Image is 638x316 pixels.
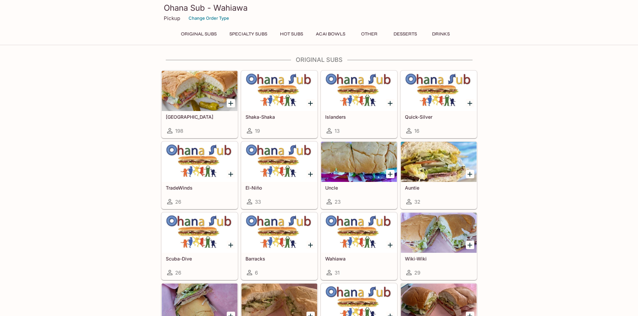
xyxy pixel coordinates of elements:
[386,99,395,107] button: Add Islanders
[321,142,397,182] div: Uncle
[241,142,317,182] div: El-Niño
[401,71,477,111] div: Quick-Silver
[241,212,317,280] a: Barracks6
[354,29,384,39] button: Other
[426,29,456,39] button: Drinks
[335,199,341,205] span: 23
[325,114,393,120] h5: Islanders
[312,29,349,39] button: Acai Bowls
[161,56,477,64] h4: Original Subs
[401,142,477,182] div: Auntie
[164,3,475,13] h3: Ohana Sub - Wahiawa
[321,71,397,138] a: Islanders13
[164,15,180,21] p: Pickup
[227,99,235,107] button: Add Italinano
[335,270,340,276] span: 31
[175,270,181,276] span: 26
[390,29,421,39] button: Desserts
[325,256,393,261] h5: Wahiawa
[321,71,397,111] div: Islanders
[241,141,317,209] a: El-Niño33
[466,99,474,107] button: Add Quick-Silver
[161,71,238,138] a: [GEOGRAPHIC_DATA]198
[306,241,315,249] button: Add Barracks
[175,128,183,134] span: 198
[166,114,233,120] h5: [GEOGRAPHIC_DATA]
[241,71,317,111] div: Shaka-Shaka
[245,114,313,120] h5: Shaka-Shaka
[386,241,395,249] button: Add Wahiawa
[401,71,477,138] a: Quick-Silver16
[227,241,235,249] button: Add Scuba-Dive
[162,142,237,182] div: TradeWinds
[241,213,317,253] div: Barracks
[166,256,233,261] h5: Scuba-Dive
[466,170,474,178] button: Add Auntie
[401,212,477,280] a: Wiki-Wiki29
[405,114,473,120] h5: Quick-Silver
[241,71,317,138] a: Shaka-Shaka19
[321,212,397,280] a: Wahiawa31
[186,13,232,23] button: Change Order Type
[321,213,397,253] div: Wahiawa
[401,141,477,209] a: Auntie32
[325,185,393,191] h5: Uncle
[321,141,397,209] a: Uncle23
[227,170,235,178] button: Add TradeWinds
[255,199,261,205] span: 33
[161,212,238,280] a: Scuba-Dive26
[466,241,474,249] button: Add Wiki-Wiki
[306,99,315,107] button: Add Shaka-Shaka
[162,71,237,111] div: Italinano
[255,128,260,134] span: 19
[306,170,315,178] button: Add El-Niño
[414,270,420,276] span: 29
[162,213,237,253] div: Scuba-Dive
[401,213,477,253] div: Wiki-Wiki
[177,29,220,39] button: Original Subs
[276,29,307,39] button: Hot Subs
[161,141,238,209] a: TradeWinds26
[414,128,419,134] span: 16
[405,185,473,191] h5: Auntie
[255,270,258,276] span: 6
[386,170,395,178] button: Add Uncle
[414,199,420,205] span: 32
[245,185,313,191] h5: El-Niño
[226,29,271,39] button: Specialty Subs
[405,256,473,261] h5: Wiki-Wiki
[175,199,181,205] span: 26
[166,185,233,191] h5: TradeWinds
[245,256,313,261] h5: Barracks
[335,128,340,134] span: 13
